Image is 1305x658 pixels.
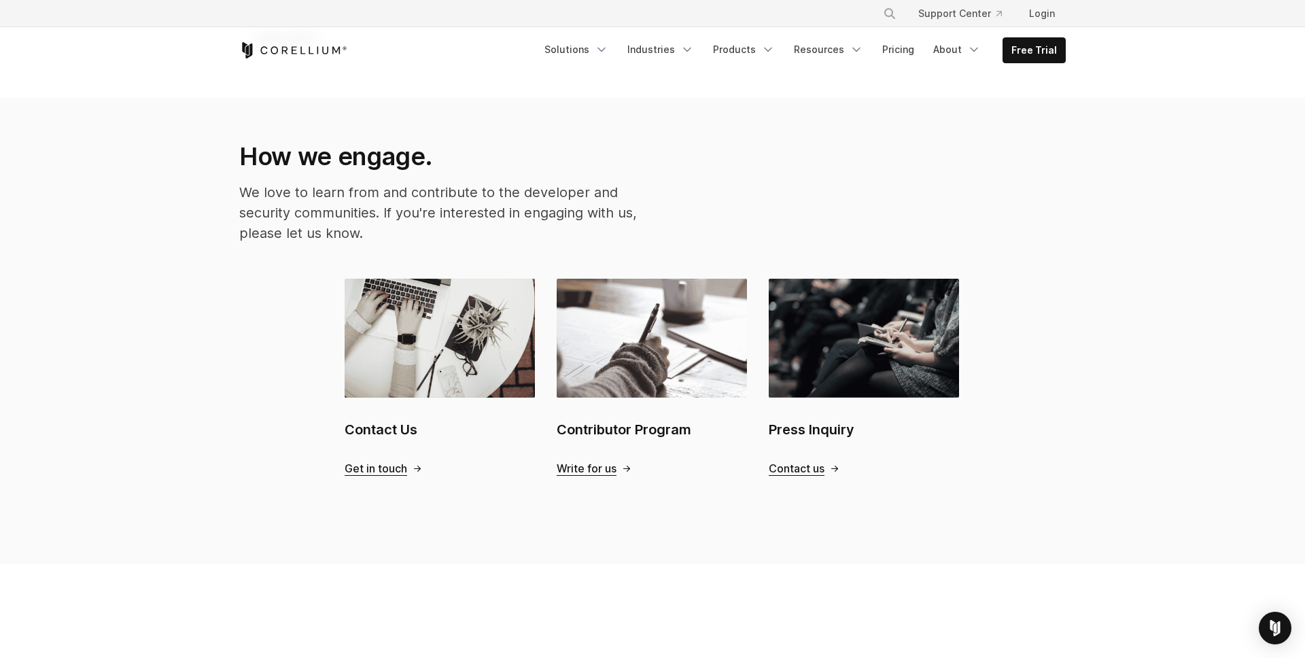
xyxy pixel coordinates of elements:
[925,37,989,62] a: About
[557,419,747,440] h2: Contributor Program
[557,462,616,476] span: Write for us
[345,419,535,440] h2: Contact Us
[239,182,639,243] p: We love to learn from and contribute to the developer and security communities. If you're interes...
[557,279,747,475] a: Contributor Program Contributor Program Write for us
[877,1,902,26] button: Search
[345,462,407,476] span: Get in touch
[907,1,1013,26] a: Support Center
[239,42,347,58] a: Corellium Home
[769,462,824,476] span: Contact us
[769,419,959,440] h2: Press Inquiry
[345,279,535,397] img: Contact Us
[874,37,922,62] a: Pricing
[239,141,639,171] h2: How we engage.
[867,1,1066,26] div: Navigation Menu
[1259,612,1291,644] div: Open Intercom Messenger
[705,37,783,62] a: Products
[769,279,959,397] img: Press Inquiry
[619,37,702,62] a: Industries
[1018,1,1066,26] a: Login
[536,37,1066,63] div: Navigation Menu
[786,37,871,62] a: Resources
[536,37,616,62] a: Solutions
[1003,38,1065,63] a: Free Trial
[769,279,959,475] a: Press Inquiry Press Inquiry Contact us
[557,279,747,397] img: Contributor Program
[345,279,535,475] a: Contact Us Contact Us Get in touch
